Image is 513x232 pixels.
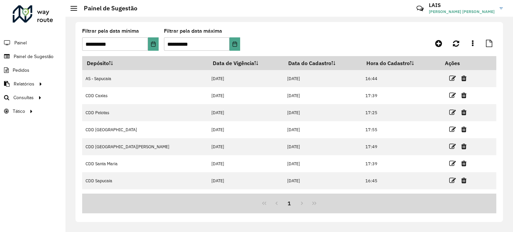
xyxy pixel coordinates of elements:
th: Data de Vigência [208,56,284,70]
td: [DATE] [284,121,362,138]
span: Relatórios [14,80,34,87]
a: Excluir [461,91,467,100]
td: [DATE] [284,104,362,121]
button: Choose Date [229,37,240,51]
label: Filtrar pela data mínima [82,27,139,35]
a: Excluir [461,176,467,185]
h3: LAIS [429,2,495,8]
td: 17:55 [362,121,441,138]
a: Editar [449,108,456,117]
td: [DATE] [284,172,362,189]
a: Editar [449,91,456,100]
td: [DATE] [208,155,284,172]
td: 17:39 [362,155,441,172]
td: 17:39 [362,87,441,104]
a: Excluir [461,125,467,134]
a: Editar [449,125,456,134]
span: Painel [14,39,27,46]
a: Excluir [461,74,467,83]
td: CDD Sapucaia [82,172,208,189]
span: Pedidos [13,67,29,74]
td: [DATE] [208,87,284,104]
td: 16:44 [362,70,441,87]
th: Hora do Cadastro [362,56,441,70]
a: Contato Rápido [413,1,427,16]
span: [PERSON_NAME] [PERSON_NAME] [429,9,495,15]
td: [DATE] [284,70,362,87]
button: 1 [283,197,296,210]
a: Editar [449,74,456,83]
a: Editar [449,142,456,151]
td: 17:49 [362,138,441,155]
h2: Painel de Sugestão [77,5,137,12]
th: Depósito [82,56,208,70]
td: CDD Pelotas [82,104,208,121]
td: 17:25 [362,104,441,121]
span: Consultas [13,94,34,101]
a: Editar [449,159,456,168]
td: CDD Caxias [82,87,208,104]
td: CDD [GEOGRAPHIC_DATA][PERSON_NAME] [82,138,208,155]
td: [DATE] [208,104,284,121]
th: Data do Cadastro [284,56,362,70]
td: CDD Santa Maria [82,155,208,172]
th: Ações [441,56,481,70]
span: Painel de Sugestão [14,53,53,60]
label: Filtrar pela data máxima [164,27,222,35]
td: [DATE] [284,87,362,104]
td: [DATE] [208,121,284,138]
span: Tático [13,108,25,115]
button: Choose Date [148,37,159,51]
td: [DATE] [284,155,362,172]
td: [DATE] [208,172,284,189]
td: CDD [GEOGRAPHIC_DATA] [82,121,208,138]
a: Excluir [461,142,467,151]
a: Editar [449,176,456,185]
td: AS - Sapucaia [82,70,208,87]
td: 16:45 [362,172,441,189]
td: [DATE] [208,138,284,155]
td: [DATE] [208,70,284,87]
td: [DATE] [284,138,362,155]
a: Excluir [461,108,467,117]
a: Excluir [461,159,467,168]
